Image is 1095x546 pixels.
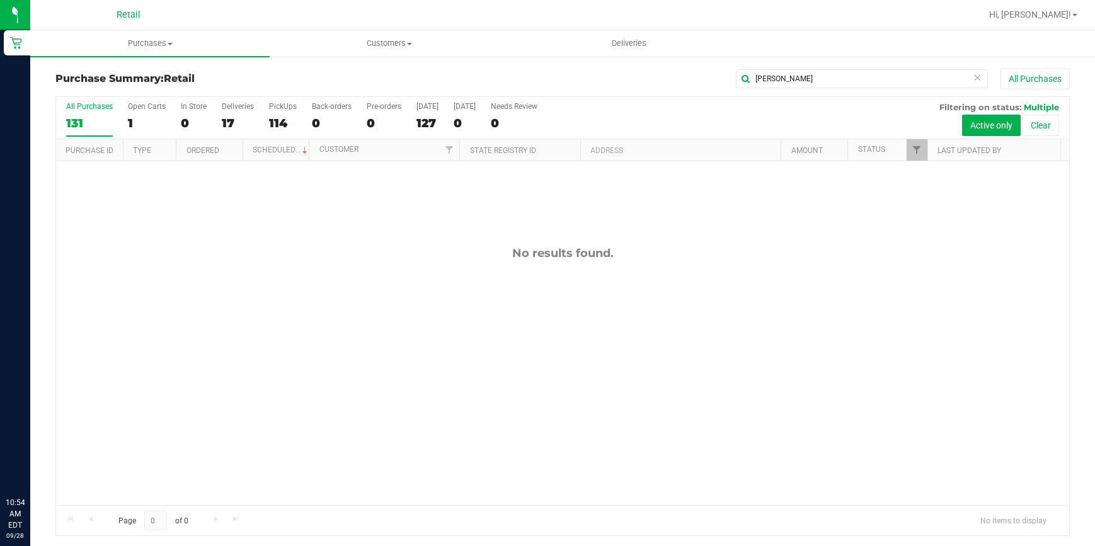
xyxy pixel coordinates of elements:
div: [DATE] [416,102,439,111]
div: No results found. [56,246,1069,260]
th: Address [580,139,781,161]
span: Filtering on status: [939,102,1021,112]
a: Last Updated By [937,146,1001,155]
a: Amount [791,146,823,155]
div: 0 [181,116,207,130]
div: 131 [66,116,113,130]
div: 1 [128,116,166,130]
span: Customers [270,38,508,49]
span: Retail [164,72,195,84]
div: 0 [454,116,476,130]
span: No items to display [970,511,1057,530]
div: Deliveries [222,102,254,111]
div: PickUps [269,102,297,111]
inline-svg: Retail [9,37,22,49]
span: Hi, [PERSON_NAME]! [989,9,1071,20]
iframe: Resource center [13,445,50,483]
iframe: Resource center unread badge [37,443,52,458]
span: Retail [117,9,140,20]
span: Multiple [1024,102,1059,112]
a: Ordered [186,146,219,155]
div: Back-orders [312,102,352,111]
div: Open Carts [128,102,166,111]
div: Pre-orders [367,102,401,111]
a: Filter [907,139,927,161]
div: 17 [222,116,254,130]
span: Purchases [30,38,270,49]
button: Clear [1023,115,1059,136]
div: [DATE] [454,102,476,111]
a: Filter [439,139,459,161]
a: Deliveries [510,30,749,57]
button: Active only [962,115,1021,136]
div: All Purchases [66,102,113,111]
a: State Registry ID [470,146,536,155]
div: 114 [269,116,297,130]
div: 0 [367,116,401,130]
div: 0 [312,116,352,130]
h3: Purchase Summary: [55,73,394,84]
span: Deliveries [595,38,663,49]
p: 09/28 [6,531,25,540]
button: All Purchases [1000,68,1070,89]
a: Customer [319,145,358,154]
a: Status [858,145,885,154]
div: Needs Review [491,102,537,111]
span: Page of 0 [108,511,198,530]
a: Purchase ID [66,146,113,155]
a: Customers [270,30,509,57]
a: Scheduled [253,145,310,154]
div: 0 [491,116,537,130]
div: In Store [181,102,207,111]
span: Clear [973,69,982,86]
a: Type [133,146,151,155]
div: 127 [416,116,439,130]
a: Purchases [30,30,270,57]
input: Search Purchase ID, Original ID, State Registry ID or Customer Name... [736,69,988,88]
p: 10:54 AM EDT [6,497,25,531]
